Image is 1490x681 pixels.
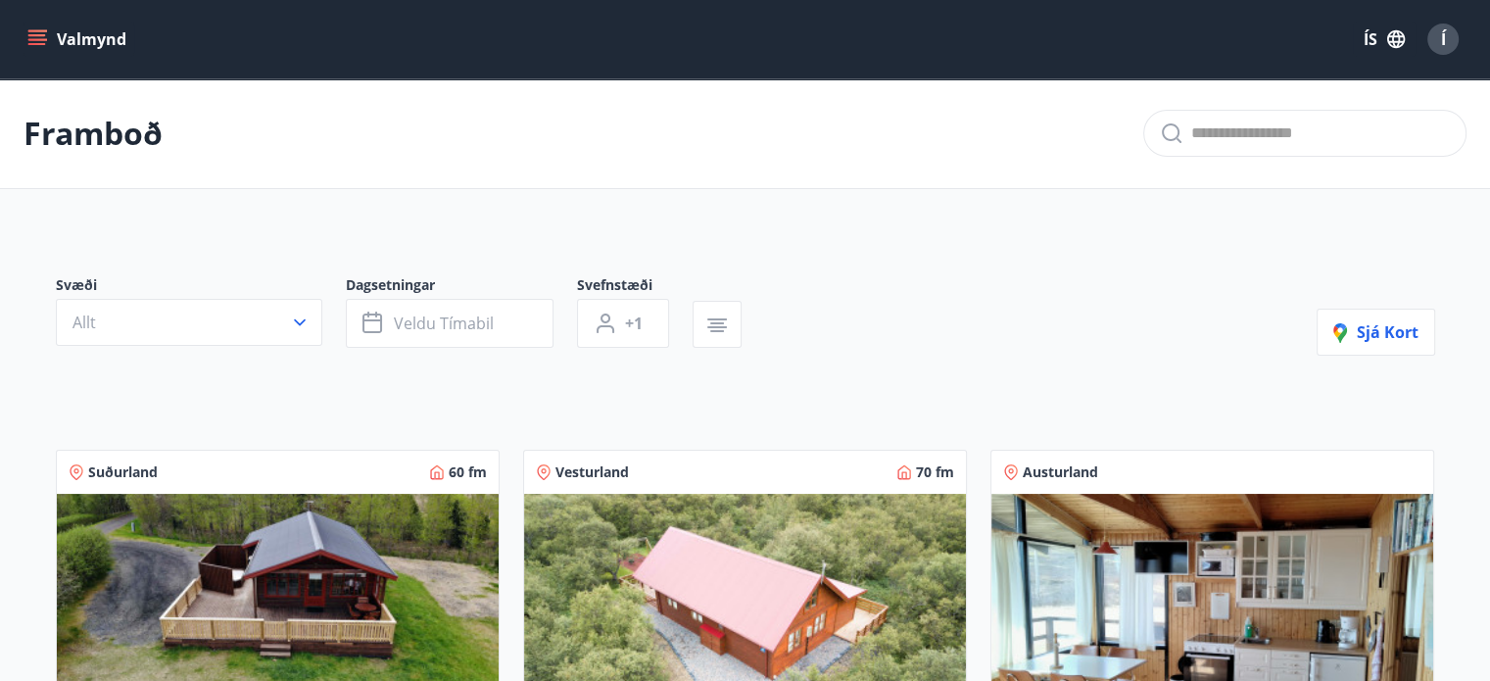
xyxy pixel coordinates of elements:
button: Sjá kort [1317,309,1435,356]
span: Dagsetningar [346,275,577,299]
button: Allt [56,299,322,346]
button: menu [24,22,134,57]
span: Í [1441,28,1446,50]
button: Veldu tímabil [346,299,553,348]
span: Vesturland [555,462,629,482]
button: Í [1419,16,1466,63]
span: Veldu tímabil [394,313,494,334]
button: ÍS [1353,22,1416,57]
span: Svefnstæði [577,275,693,299]
span: +1 [625,313,643,334]
span: 60 fm [449,462,487,482]
span: 70 fm [916,462,954,482]
p: Framboð [24,112,163,155]
button: +1 [577,299,669,348]
span: Svæði [56,275,346,299]
span: Allt [72,312,96,333]
span: Austurland [1023,462,1098,482]
span: Suðurland [88,462,158,482]
span: Sjá kort [1333,321,1418,343]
